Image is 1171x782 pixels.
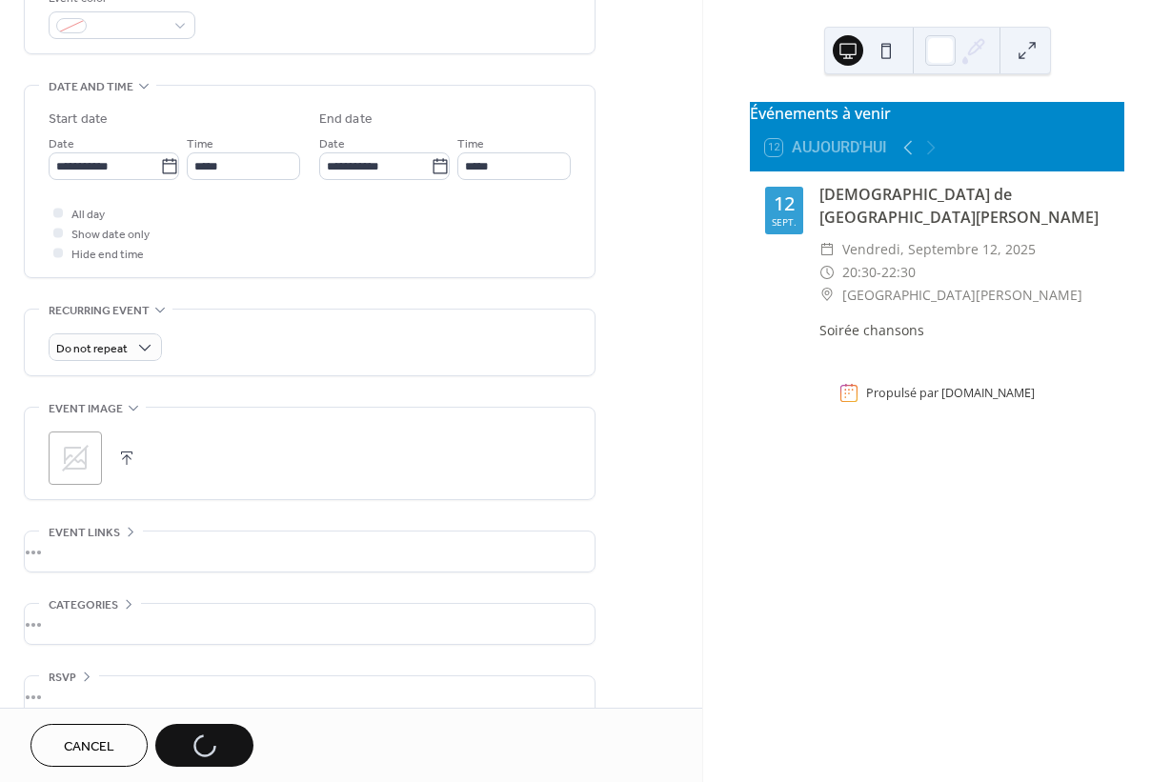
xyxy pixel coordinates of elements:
[49,668,76,688] span: RSVP
[842,238,1036,261] span: vendredi, septembre 12, 2025
[71,205,105,225] span: All day
[71,245,144,265] span: Hide end time
[187,134,213,154] span: Time
[64,737,114,757] span: Cancel
[941,385,1035,401] a: [DOMAIN_NAME]
[457,134,484,154] span: Time
[877,261,881,284] span: -
[49,523,120,543] span: Event links
[319,134,345,154] span: Date
[819,183,1109,229] div: [DEMOGRAPHIC_DATA] de [GEOGRAPHIC_DATA][PERSON_NAME]
[49,301,150,321] span: Recurring event
[772,217,797,227] div: sept.
[750,102,1124,125] div: Événements à venir
[49,399,123,419] span: Event image
[774,194,795,213] div: 12
[866,385,1035,401] div: Propulsé par
[819,238,835,261] div: ​
[819,320,1109,340] div: Soirée chansons
[25,676,595,716] div: •••
[71,225,150,245] span: Show date only
[25,604,595,644] div: •••
[319,110,373,130] div: End date
[819,261,835,284] div: ​
[49,110,108,130] div: Start date
[25,531,595,571] div: •••
[881,261,916,284] span: 22:30
[30,724,148,767] button: Cancel
[49,595,118,615] span: Categories
[49,134,74,154] span: Date
[49,77,133,97] span: Date and time
[842,261,877,284] span: 20:30
[842,284,1082,307] span: [GEOGRAPHIC_DATA][PERSON_NAME]
[56,338,128,360] span: Do not repeat
[819,284,835,307] div: ​
[49,431,102,485] div: ;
